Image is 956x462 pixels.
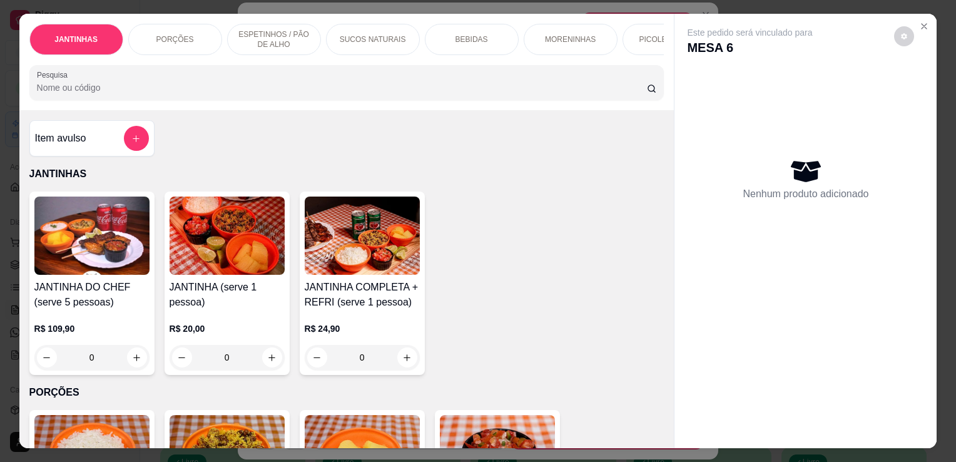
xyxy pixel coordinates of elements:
button: add-separate-item [124,126,149,151]
p: JANTINHAS [29,167,664,182]
input: Pesquisa [37,81,647,94]
p: R$ 109,90 [34,322,150,335]
label: Pesquisa [37,69,72,80]
p: PORÇÕES [156,34,194,44]
p: R$ 20,00 [170,322,285,335]
p: R$ 24,90 [305,322,420,335]
p: MORENINHAS [545,34,596,44]
p: MESA 6 [687,39,812,56]
h4: JANTINHA COMPLETA + REFRI (serve 1 pessoa) [305,280,420,310]
p: JANTINHAS [54,34,98,44]
h4: Item avulso [35,131,86,146]
p: PORÇÕES [29,385,664,400]
img: product-image [170,197,285,275]
p: Este pedido será vinculado para [687,26,812,39]
p: Nenhum produto adicionado [743,187,868,202]
p: ESPETINHOS / PÃO DE ALHO [238,29,310,49]
button: Close [914,16,934,36]
button: decrease-product-quantity [894,26,914,46]
h4: JANTINHA (serve 1 pessoa) [170,280,285,310]
img: product-image [34,197,150,275]
img: product-image [305,197,420,275]
p: PICOLÉS VILELA [639,34,699,44]
p: BEBIDAS [455,34,488,44]
p: SUCOS NATURAIS [340,34,406,44]
h4: JANTINHA DO CHEF (serve 5 pessoas) [34,280,150,310]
